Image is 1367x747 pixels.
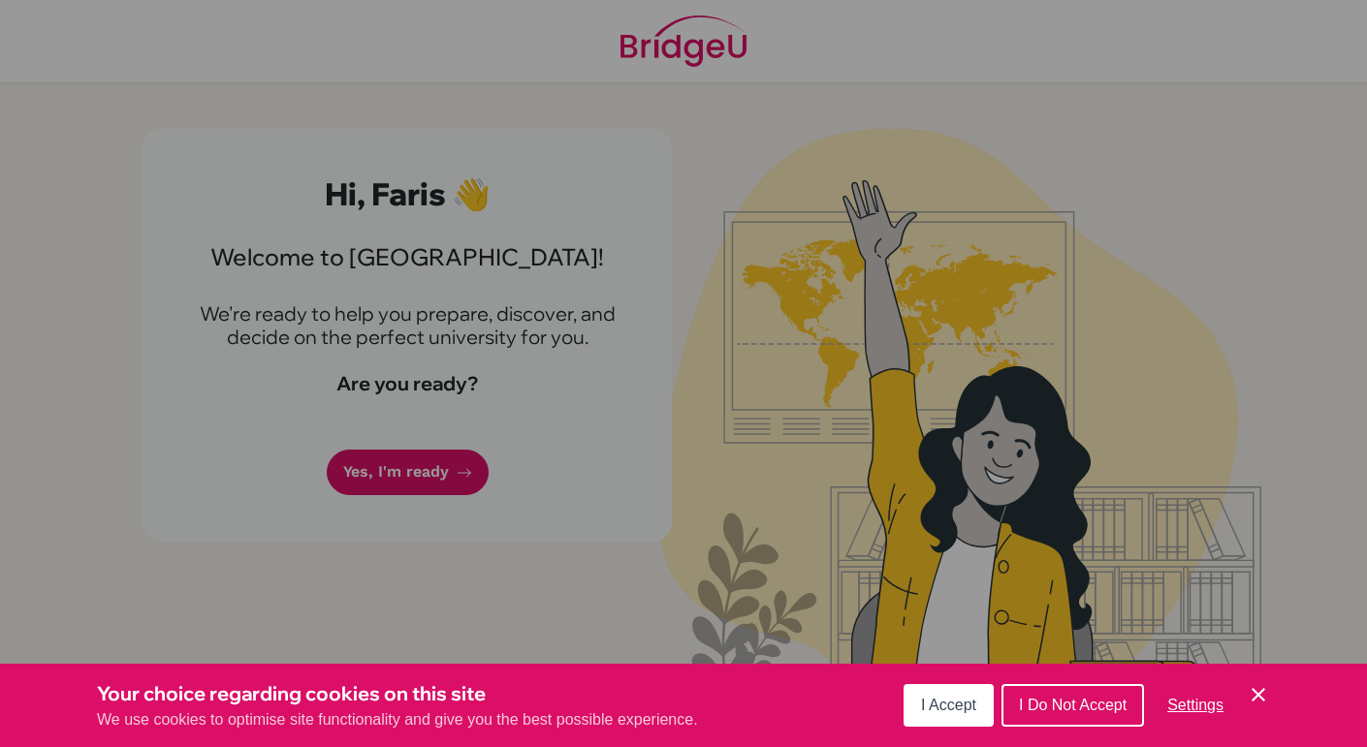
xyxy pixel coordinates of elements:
button: Settings [1152,686,1239,725]
span: I Accept [921,697,976,713]
span: Settings [1167,697,1224,713]
button: Save and close [1247,683,1270,706]
button: I Accept [904,684,994,727]
span: I Do Not Accept [1019,697,1127,713]
h3: Your choice regarding cookies on this site [97,679,698,708]
button: I Do Not Accept [1001,684,1144,727]
p: We use cookies to optimise site functionality and give you the best possible experience. [97,708,698,731]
